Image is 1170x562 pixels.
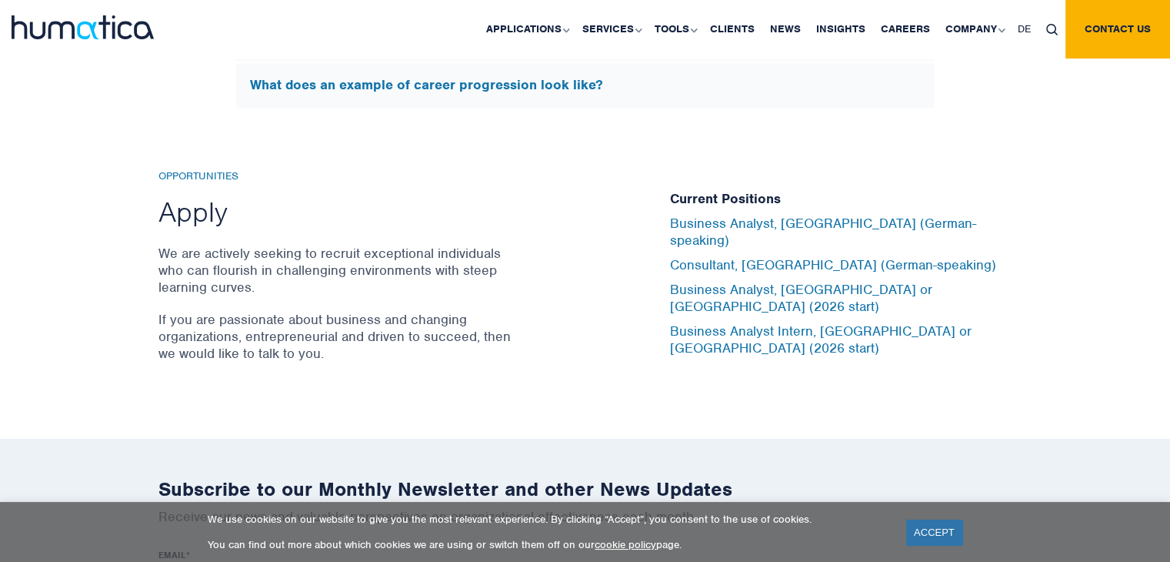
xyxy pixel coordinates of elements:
[670,191,1012,208] h5: Current Positions
[208,513,887,526] p: We use cookies on our website to give you the most relevant experience. By clicking “Accept”, you...
[158,245,516,296] p: We are actively seeking to recruit exceptional individuals who can flourish in challenging enviro...
[1046,24,1058,35] img: search_icon
[208,538,887,551] p: You can find out more about which cookies we are using or switch them off on our page.
[250,77,921,94] h5: What does an example of career progression look like?
[1018,22,1031,35] span: DE
[158,477,1012,501] h2: Subscribe to our Monthly Newsletter and other News Updates
[906,520,962,545] a: ACCEPT
[670,256,996,273] a: Consultant, [GEOGRAPHIC_DATA] (German-speaking)
[158,311,516,362] p: If you are passionate about business and changing organizations, entrepreneurial and driven to su...
[670,215,976,249] a: Business Analyst, [GEOGRAPHIC_DATA] (German-speaking)
[670,323,972,356] a: Business Analyst Intern, [GEOGRAPHIC_DATA] or [GEOGRAPHIC_DATA] (2026 start)
[12,15,154,39] img: logo
[158,170,516,183] h6: Opportunities
[158,194,516,229] h2: Apply
[595,538,656,551] a: cookie policy
[670,281,932,315] a: Business Analyst, [GEOGRAPHIC_DATA] or [GEOGRAPHIC_DATA] (2026 start)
